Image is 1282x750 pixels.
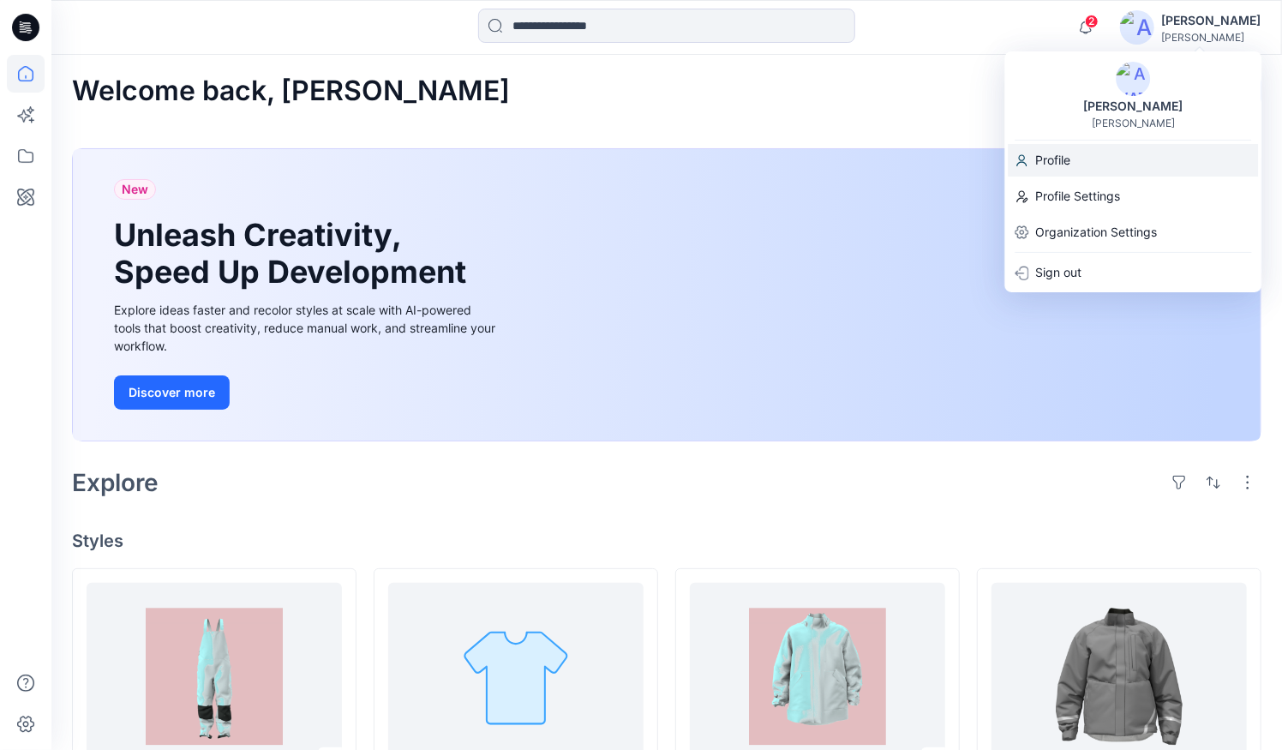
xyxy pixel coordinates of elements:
[1035,144,1070,177] p: Profile
[122,179,148,200] span: New
[1120,10,1154,45] img: avatar
[1035,216,1157,249] p: Organization Settings
[114,375,500,410] a: Discover more
[72,469,159,496] h2: Explore
[1035,180,1120,213] p: Profile Settings
[1004,180,1261,213] a: Profile Settings
[72,531,1261,551] h4: Styles
[72,75,510,107] h2: Welcome back, [PERSON_NAME]
[1161,31,1261,44] div: [PERSON_NAME]
[114,301,500,355] div: Explore ideas faster and recolor styles at scale with AI-powered tools that boost creativity, red...
[1161,10,1261,31] div: [PERSON_NAME]
[1116,62,1150,96] img: avatar
[114,375,230,410] button: Discover more
[1004,144,1261,177] a: Profile
[1085,15,1099,28] span: 2
[1092,117,1175,129] div: [PERSON_NAME]
[1035,256,1081,289] p: Sign out
[1004,216,1261,249] a: Organization Settings
[114,217,474,291] h1: Unleash Creativity, Speed Up Development
[1073,96,1193,117] div: [PERSON_NAME]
